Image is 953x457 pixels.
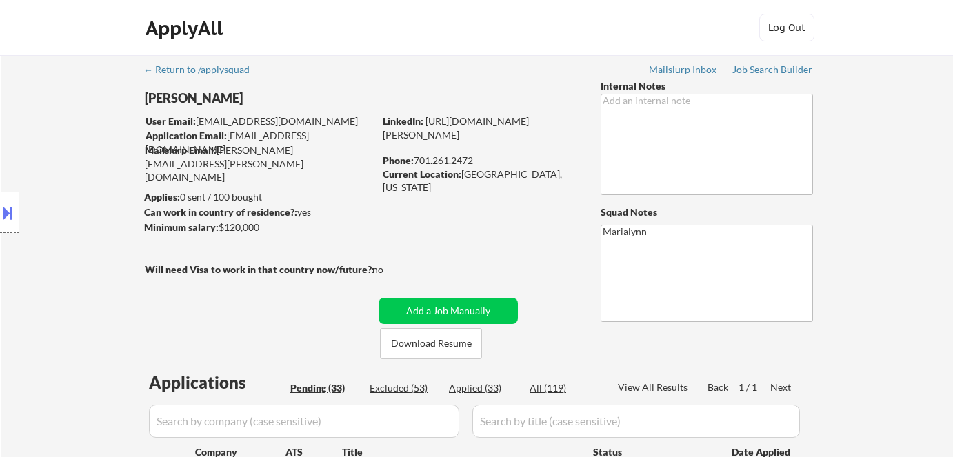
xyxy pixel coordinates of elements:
div: yes [144,205,370,219]
div: $120,000 [144,221,374,234]
a: Job Search Builder [732,64,813,78]
div: View All Results [618,380,692,394]
div: 1 / 1 [739,380,770,394]
div: Back [708,380,730,394]
div: 701.261.2472 [383,154,578,167]
div: Excluded (53) [370,381,439,395]
div: [EMAIL_ADDRESS][DOMAIN_NAME] [146,114,374,128]
div: ApplyAll [146,17,227,40]
input: Search by title (case sensitive) [472,405,800,438]
div: 0 sent / 100 bought [144,190,374,204]
div: Job Search Builder [732,65,813,74]
strong: LinkedIn: [383,115,423,127]
input: Search by company (case sensitive) [149,405,459,438]
strong: Current Location: [383,168,461,180]
div: Applications [149,374,285,391]
div: Internal Notes [601,79,813,93]
div: Squad Notes [601,205,813,219]
strong: Phone: [383,154,414,166]
div: Applied (33) [449,381,518,395]
div: [PERSON_NAME] [145,90,428,107]
div: Pending (33) [290,381,359,395]
button: Download Resume [380,328,482,359]
div: [GEOGRAPHIC_DATA], [US_STATE] [383,167,578,194]
a: Mailslurp Inbox [649,64,718,78]
div: no [372,263,412,276]
div: Next [770,380,792,394]
strong: Will need Visa to work in that country now/future?: [145,263,374,275]
button: Add a Job Manually [379,298,518,324]
div: [EMAIL_ADDRESS][DOMAIN_NAME] [146,129,374,156]
a: [URL][DOMAIN_NAME][PERSON_NAME] [383,115,529,141]
div: ← Return to /applysquad [143,65,263,74]
a: ← Return to /applysquad [143,64,263,78]
div: All (119) [530,381,599,395]
button: Log Out [759,14,814,41]
div: [PERSON_NAME][EMAIL_ADDRESS][PERSON_NAME][DOMAIN_NAME] [145,143,374,184]
div: Mailslurp Inbox [649,65,718,74]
